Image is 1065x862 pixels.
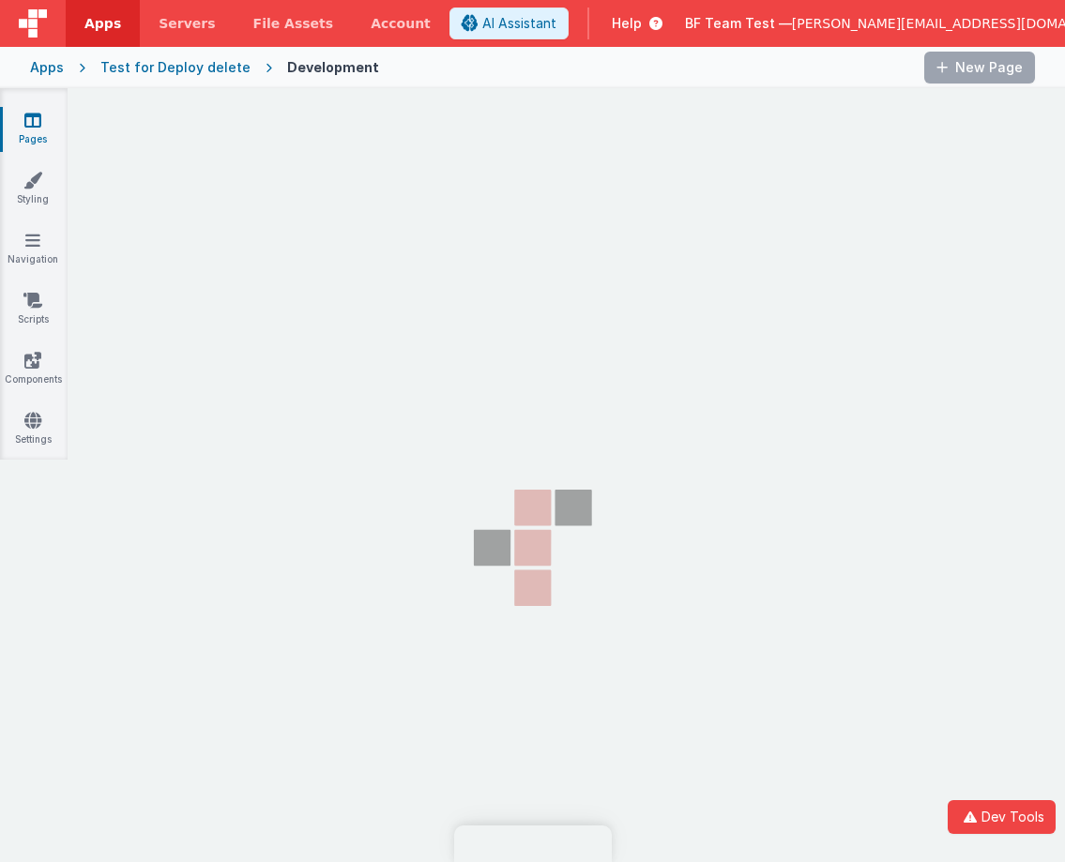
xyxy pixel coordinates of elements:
div: Test for Deploy delete [100,58,251,77]
button: Dev Tools [948,800,1056,834]
span: Help [612,14,642,33]
button: AI Assistant [449,8,569,39]
span: Apps [84,14,121,33]
span: File Assets [253,14,334,33]
span: AI Assistant [482,14,556,33]
button: New Page [924,52,1035,83]
span: Servers [159,14,215,33]
span: BF Team Test — [685,14,792,33]
div: Apps [30,58,64,77]
div: Development [287,58,379,77]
